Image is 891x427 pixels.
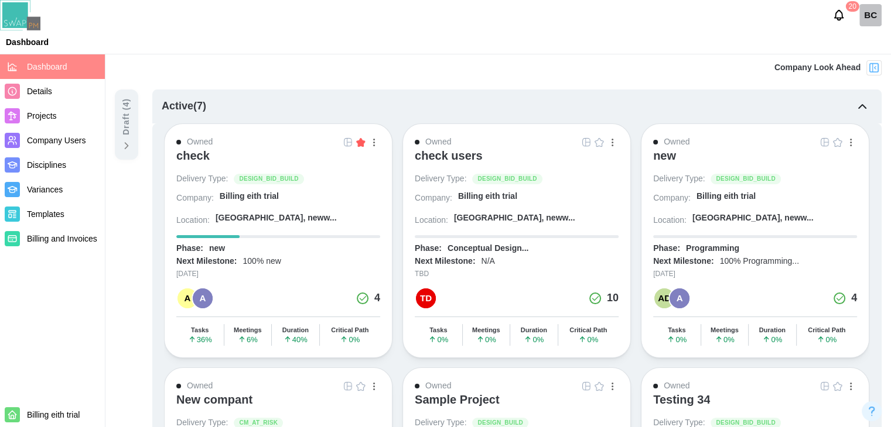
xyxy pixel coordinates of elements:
[340,335,360,343] span: 0 %
[670,288,689,308] div: A
[477,174,537,184] span: DESIGN_BID_BUILD
[653,243,680,254] div: Phase:
[415,173,466,185] div: Delivery Type:
[191,326,209,334] div: Tasks
[187,380,213,392] div: Owned
[176,256,237,267] div: Next Milestone:
[653,149,857,173] a: new
[831,380,844,392] button: Empty Star
[415,392,619,417] a: Sample Project
[578,335,598,343] span: 0 %
[833,137,842,147] img: Empty Star
[653,392,857,417] a: Testing 34
[429,326,447,334] div: Tasks
[176,192,214,204] div: Company:
[243,256,281,267] div: 100% new
[654,288,674,308] div: AD
[820,381,829,391] img: Grid Icon
[415,149,619,173] a: check users
[176,392,380,417] a: New compant
[818,136,831,149] a: Grid Icon
[416,288,436,308] div: TD
[664,380,689,392] div: Owned
[209,243,225,254] div: new
[653,256,714,267] div: Next Milestone:
[176,243,203,254] div: Phase:
[428,335,448,343] span: 0 %
[415,392,500,407] div: Sample Project
[425,136,451,149] div: Owned
[27,160,66,170] span: Disciplines
[356,381,366,391] img: Empty Star
[833,381,842,391] img: Empty Star
[476,335,496,343] span: 0 %
[653,215,687,226] div: Location:
[415,243,442,254] div: Phase:
[120,98,133,135] div: Draft ( 4 )
[580,136,593,149] a: Open Project Grid
[859,4,882,26] div: BC
[653,268,857,280] div: [DATE]
[187,136,213,149] div: Owned
[818,380,831,392] a: Grid Icon
[239,174,298,184] span: DESIGN_BID_BUILD
[216,212,337,224] div: [GEOGRAPHIC_DATA], neww...
[343,381,353,391] img: Grid Icon
[342,380,354,392] a: Open Project Grid
[27,136,86,145] span: Company Users
[774,61,861,74] div: Company Look Ahead
[282,326,309,334] div: Duration
[582,137,591,147] img: Grid Icon
[595,381,604,391] img: Empty Star
[220,191,279,202] div: Billing eith trial
[176,149,380,173] a: check
[845,1,859,12] div: 20
[595,137,604,147] img: Empty Star
[415,149,483,163] div: check users
[425,380,451,392] div: Owned
[831,136,844,149] button: Empty Star
[454,212,575,224] div: [GEOGRAPHIC_DATA], neww...
[6,38,49,46] div: Dashboard
[458,191,619,206] a: Billing eith trial
[343,137,353,147] img: Grid Icon
[284,335,308,343] span: 40 %
[715,335,735,343] span: 0 %
[664,136,689,149] div: Owned
[177,288,197,308] div: A
[354,136,367,149] button: Filled Star
[176,173,228,185] div: Delivery Type:
[415,192,452,204] div: Company:
[27,234,97,243] span: Billing and Invoices
[342,380,354,392] a: Grid Icon
[234,326,262,334] div: Meetings
[653,192,691,204] div: Company:
[27,185,63,194] span: Variances
[593,136,606,149] button: Empty Star
[238,335,258,343] span: 6 %
[653,149,676,163] div: new
[354,380,367,392] button: Empty Star
[569,326,607,334] div: Critical Path
[415,215,448,226] div: Location:
[27,410,80,419] span: Billing eith trial
[176,215,210,226] div: Location:
[762,335,782,343] span: 0 %
[697,191,756,202] div: Billing eith trial
[580,136,593,149] a: Grid Icon
[27,87,52,96] span: Details
[176,268,380,280] div: [DATE]
[162,98,206,115] div: Active ( 7 )
[331,326,368,334] div: Critical Path
[759,326,786,334] div: Duration
[188,335,212,343] span: 36 %
[817,335,837,343] span: 0 %
[607,290,619,307] div: 10
[818,380,831,392] a: Open Project Grid
[818,136,831,149] a: Open Project Grid
[356,137,366,147] img: Filled Star
[697,191,857,206] a: Billing eith trial
[593,380,606,392] button: Empty Star
[374,290,380,307] div: 4
[415,268,619,280] div: TBD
